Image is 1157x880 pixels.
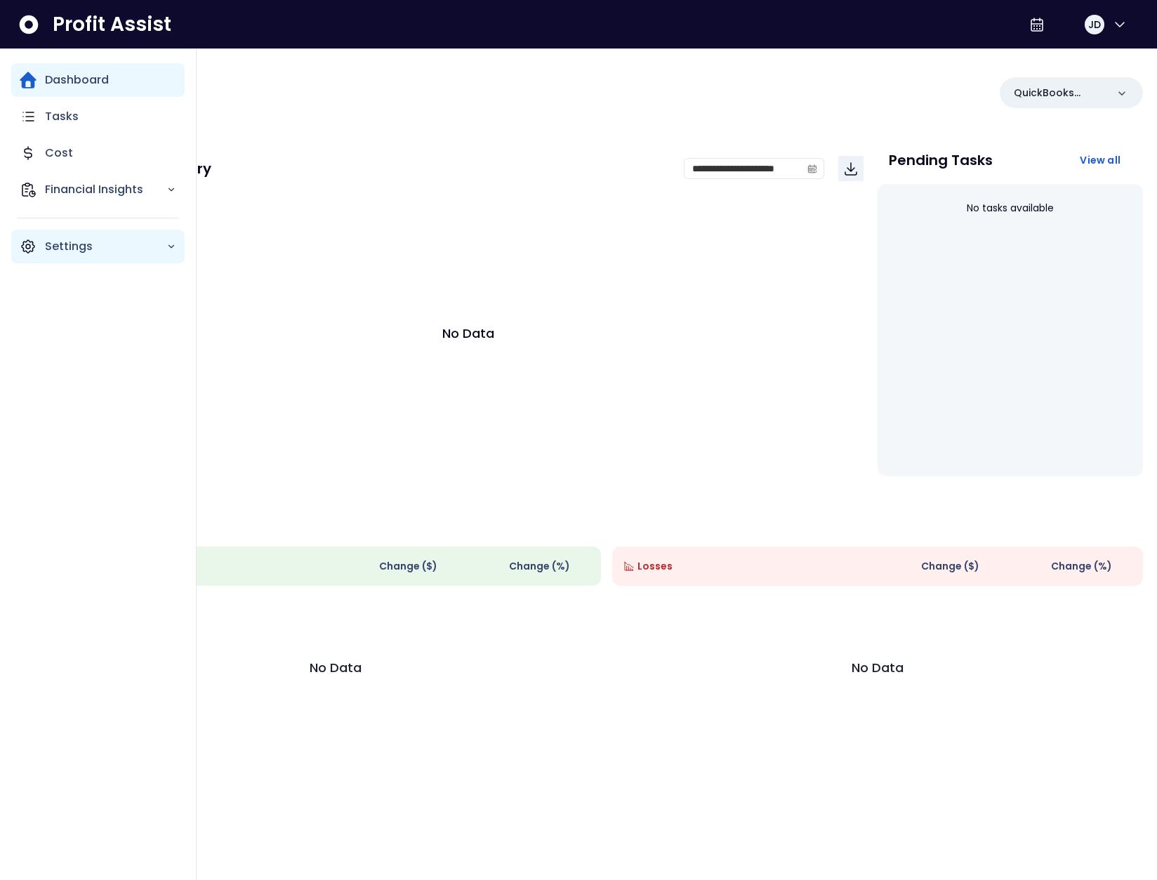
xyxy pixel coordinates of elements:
p: Wins & Losses [70,515,1143,530]
p: No Data [310,658,362,677]
span: Change (%) [1051,559,1112,574]
p: Settings [45,238,166,255]
p: Dashboard [45,72,109,88]
span: Change ( $ ) [921,559,979,574]
p: Cost [45,145,73,162]
button: View all [1069,147,1132,173]
p: No Data [442,324,494,343]
div: No tasks available [889,190,1132,227]
span: Losses [637,559,673,574]
p: Financial Insights [45,181,166,198]
p: Tasks [45,108,79,125]
button: Download [838,156,864,181]
span: Change (%) [509,559,570,574]
p: Pending Tasks [889,153,993,167]
span: JD [1088,18,1101,32]
svg: calendar [807,164,817,173]
p: QuickBooks Online [1014,86,1106,100]
span: Profit Assist [53,12,171,37]
span: Change ( $ ) [379,559,437,574]
span: View all [1080,153,1120,167]
p: No Data [852,658,904,677]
